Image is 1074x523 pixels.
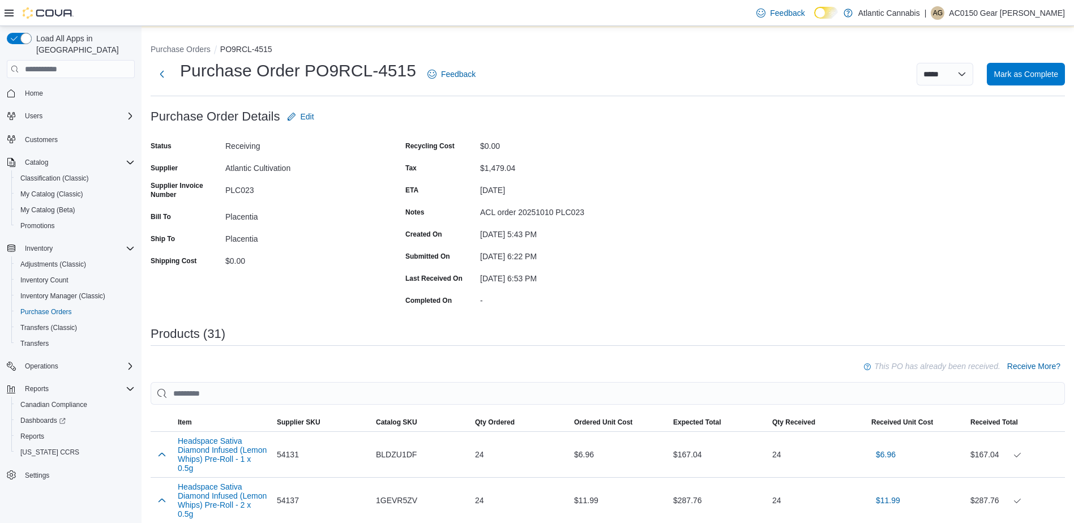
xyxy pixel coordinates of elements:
div: [DATE] 5:43 PM [480,225,632,239]
button: Receive More? [1003,355,1065,378]
span: Reports [25,384,49,393]
span: BLDZU1DF [376,448,417,461]
span: 54137 [277,494,299,507]
div: 24 [470,443,570,466]
button: My Catalog (Classic) [11,186,139,202]
div: 24 [768,489,867,512]
label: Supplier Invoice Number [151,181,221,199]
button: Operations [2,358,139,374]
a: Feedback [423,63,480,85]
span: Operations [20,359,135,373]
a: Classification (Classic) [16,172,93,185]
span: Catalog [20,156,135,169]
span: Promotions [20,221,55,230]
span: Expected Total [673,418,721,427]
button: Qty Received [768,413,867,431]
div: AC0150 Gear Mike [931,6,944,20]
button: Inventory Count [11,272,139,288]
input: Dark Mode [814,7,838,19]
button: [US_STATE] CCRS [11,444,139,460]
span: Users [25,112,42,121]
span: Feedback [441,68,476,80]
button: Adjustments (Classic) [11,256,139,272]
a: Customers [20,133,62,147]
p: AC0150 Gear [PERSON_NAME] [949,6,1065,20]
button: Users [20,109,47,123]
span: My Catalog (Classic) [20,190,83,199]
span: [US_STATE] CCRS [20,448,79,457]
span: Purchase Orders [16,305,135,319]
button: Inventory [2,241,139,256]
div: $1,479.04 [480,159,632,173]
span: Dashboards [16,414,135,427]
div: Atlantic Cultivation [225,159,377,173]
label: Ship To [151,234,175,243]
span: Transfers [20,339,49,348]
span: Ordered Unit Cost [574,418,632,427]
button: $11.99 [871,489,905,512]
button: Received Total [966,413,1065,431]
span: Transfers (Classic) [16,321,135,335]
img: Cova [23,7,74,19]
p: Atlantic Cannabis [858,6,920,20]
span: $11.99 [876,495,900,506]
label: ETA [405,186,418,195]
a: Home [20,87,48,100]
span: Inventory Manager (Classic) [20,291,105,301]
a: Adjustments (Classic) [16,258,91,271]
button: Settings [2,467,139,483]
label: Tax [405,164,417,173]
button: Purchase Orders [11,304,139,320]
button: Reports [2,381,139,397]
label: Supplier [151,164,178,173]
button: Inventory [20,242,57,255]
button: Received Unit Cost [867,413,966,431]
label: Last Received On [405,274,463,283]
span: Item [178,418,192,427]
span: Qty Ordered [475,418,515,427]
div: $287.76 [669,489,768,512]
span: Edit [301,111,314,122]
a: Transfers [16,337,53,350]
span: Washington CCRS [16,445,135,459]
button: Catalog SKU [371,413,470,431]
button: Edit [283,105,319,128]
span: Customers [25,135,58,144]
span: Adjustments (Classic) [16,258,135,271]
label: Bill To [151,212,171,221]
span: Reports [16,430,135,443]
span: Qty Received [772,418,815,427]
div: $6.96 [570,443,669,466]
span: Feedback [770,7,805,19]
span: Settings [20,468,135,482]
label: Notes [405,208,424,217]
button: Next [151,63,173,85]
span: 1GEVR5ZV [376,494,417,507]
p: This PO has already been received. [874,359,1000,373]
a: Dashboards [11,413,139,428]
div: $0.00 [225,252,377,265]
label: Created On [405,230,442,239]
button: Ordered Unit Cost [570,413,669,431]
button: Inventory Manager (Classic) [11,288,139,304]
div: - [480,291,632,305]
span: My Catalog (Classic) [16,187,135,201]
a: My Catalog (Classic) [16,187,88,201]
span: Home [20,86,135,100]
div: $0.00 [480,137,632,151]
a: Inventory Manager (Classic) [16,289,110,303]
span: Inventory Count [16,273,135,287]
span: Classification (Classic) [16,172,135,185]
span: Load All Apps in [GEOGRAPHIC_DATA] [32,33,135,55]
a: Feedback [752,2,809,24]
span: AG [933,6,943,20]
button: Headspace Sativa Diamond Infused (Lemon Whips) Pre-Roll - 2 x 0.5g [178,482,268,518]
a: Purchase Orders [16,305,76,319]
button: Classification (Classic) [11,170,139,186]
span: Canadian Compliance [16,398,135,411]
span: Reports [20,382,135,396]
span: Receive More? [1007,361,1060,372]
a: Dashboards [16,414,70,427]
span: Settings [25,471,49,480]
